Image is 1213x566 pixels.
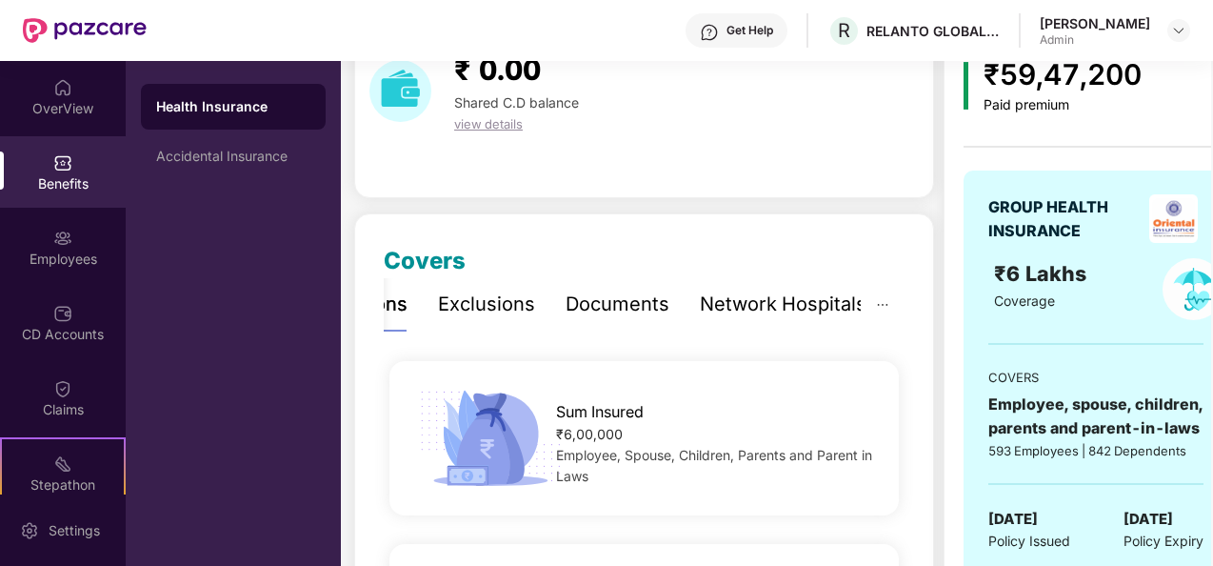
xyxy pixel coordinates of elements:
img: svg+xml;base64,PHN2ZyBpZD0iRHJvcGRvd24tMzJ4MzIiIHhtbG5zPSJodHRwOi8vd3d3LnczLm9yZy8yMDAwL3N2ZyIgd2... [1171,23,1186,38]
span: ₹6 Lakhs [994,261,1092,286]
div: COVERS [988,368,1203,387]
div: Settings [43,521,106,540]
div: ₹6,00,000 [556,424,876,445]
span: Policy Expiry [1124,531,1203,552]
div: Paid premium [984,97,1142,113]
div: GROUP HEALTH INSURANCE [988,195,1143,243]
img: svg+xml;base64,PHN2ZyBpZD0iQmVuZWZpdHMiIHhtbG5zPSJodHRwOi8vd3d3LnczLm9yZy8yMDAwL3N2ZyIgd2lkdGg9Ij... [53,153,72,172]
div: ₹59,47,200 [984,52,1142,97]
img: svg+xml;base64,PHN2ZyBpZD0iRW1wbG95ZWVzIiB4bWxucz0iaHR0cDovL3d3dy53My5vcmcvMjAwMC9zdmciIHdpZHRoPS... [53,229,72,248]
img: download [369,60,431,122]
div: Admin [1040,32,1150,48]
span: Covers [384,247,466,274]
div: Exclusions [438,290,535,319]
span: view details [454,116,523,131]
span: ₹ 0.00 [454,52,541,87]
img: svg+xml;base64,PHN2ZyBpZD0iQ2xhaW0iIHhtbG5zPSJodHRwOi8vd3d3LnczLm9yZy8yMDAwL3N2ZyIgd2lkdGg9IjIwIi... [53,379,72,398]
span: Sum Insured [556,400,644,424]
img: svg+xml;base64,PHN2ZyB4bWxucz0iaHR0cDovL3d3dy53My5vcmcvMjAwMC9zdmciIHdpZHRoPSIyMSIgaGVpZ2h0PSIyMC... [53,455,72,474]
button: ellipsis [861,278,905,331]
img: svg+xml;base64,PHN2ZyBpZD0iSGVscC0zMngzMiIgeG1sbnM9Imh0dHA6Ly93d3cudzMub3JnLzIwMDAvc3ZnIiB3aWR0aD... [700,23,719,42]
div: Health Insurance [156,97,310,116]
img: insurerLogo [1149,194,1198,243]
div: Network Hospitals [700,290,866,319]
img: icon [413,385,567,493]
div: Employee, spouse, children, parents and parent-in-laws [988,393,1203,440]
div: 593 Employees | 842 Dependents [988,441,1203,460]
div: RELANTO GLOBAL PRIVATE LIMITED [866,22,1000,40]
div: [PERSON_NAME] [1040,14,1150,32]
span: Shared C.D balance [454,94,579,111]
div: Get Help [726,23,773,38]
span: [DATE] [988,508,1038,531]
img: svg+xml;base64,PHN2ZyBpZD0iQ0RfQWNjb3VudHMiIGRhdGEtbmFtZT0iQ0QgQWNjb3VudHMiIHhtbG5zPSJodHRwOi8vd3... [53,304,72,323]
span: R [838,19,850,42]
span: Employee, Spouse, Children, Parents and Parent in Laws [556,447,872,484]
div: Accidental Insurance [156,149,310,164]
span: ellipsis [876,298,889,312]
img: svg+xml;base64,PHN2ZyBpZD0iSG9tZSIgeG1sbnM9Imh0dHA6Ly93d3cudzMub3JnLzIwMDAvc3ZnIiB3aWR0aD0iMjAiIG... [53,78,72,97]
img: svg+xml;base64,PHN2ZyBpZD0iU2V0dGluZy0yMHgyMCIgeG1sbnM9Imh0dHA6Ly93d3cudzMub3JnLzIwMDAvc3ZnIiB3aW... [20,521,39,540]
span: Coverage [994,293,1055,309]
div: Stepathon [2,475,124,495]
span: Policy Issued [988,531,1070,552]
div: Documents [566,290,669,319]
img: icon [964,62,968,110]
img: New Pazcare Logo [23,18,147,43]
span: [DATE] [1124,508,1173,531]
